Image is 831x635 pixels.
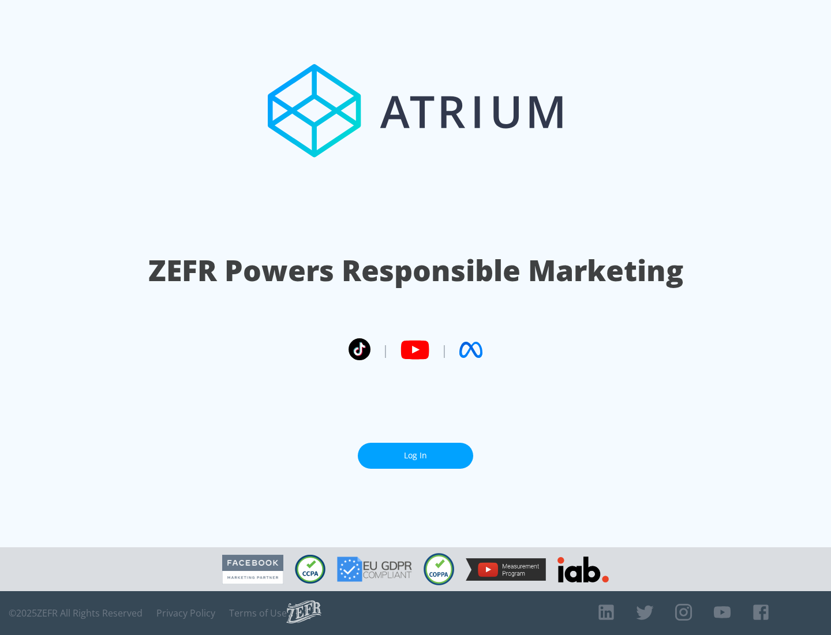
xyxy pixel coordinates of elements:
span: | [441,341,448,358]
img: Facebook Marketing Partner [222,555,283,584]
span: © 2025 ZEFR All Rights Reserved [9,607,143,619]
a: Privacy Policy [156,607,215,619]
h1: ZEFR Powers Responsible Marketing [148,251,683,290]
a: Log In [358,443,473,469]
img: IAB [557,556,609,582]
img: YouTube Measurement Program [466,558,546,581]
img: COPPA Compliant [424,553,454,585]
img: GDPR Compliant [337,556,412,582]
a: Terms of Use [229,607,287,619]
img: CCPA Compliant [295,555,325,584]
span: | [382,341,389,358]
